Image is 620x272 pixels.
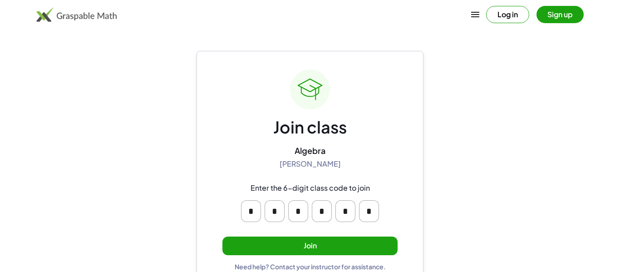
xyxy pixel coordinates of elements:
div: Algebra [295,145,325,156]
input: Please enter OTP character 5 [335,200,355,222]
div: [PERSON_NAME] [280,159,341,169]
button: Join [222,237,398,255]
input: Please enter OTP character 2 [265,200,285,222]
button: Sign up [536,6,584,23]
input: Please enter OTP character 6 [359,200,379,222]
input: Please enter OTP character 1 [241,200,261,222]
div: Enter the 6-digit class code to join [251,183,370,193]
div: Join class [273,117,347,138]
div: Need help? Contact your instructor for assistance. [235,262,386,271]
button: Log in [486,6,529,23]
input: Please enter OTP character 4 [312,200,332,222]
input: Please enter OTP character 3 [288,200,308,222]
